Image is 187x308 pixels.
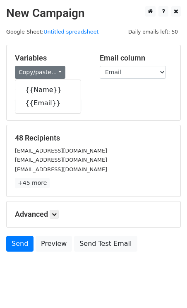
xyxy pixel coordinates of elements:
a: Daily emails left: 50 [125,29,181,35]
a: +45 more [15,178,50,188]
a: Preview [36,236,72,252]
a: {{Name}} [15,83,81,97]
h5: Advanced [15,210,172,219]
a: Copy/paste... [15,66,65,79]
small: [EMAIL_ADDRESS][DOMAIN_NAME] [15,148,107,154]
small: [EMAIL_ADDRESS][DOMAIN_NAME] [15,157,107,163]
small: [EMAIL_ADDRESS][DOMAIN_NAME] [15,166,107,172]
span: Daily emails left: 50 [125,27,181,36]
small: Google Sheet: [6,29,99,35]
h5: Email column [100,53,172,63]
h5: Variables [15,53,87,63]
a: {{Email}} [15,97,81,110]
h5: 48 Recipients [15,133,172,143]
a: Send [6,236,34,252]
h2: New Campaign [6,6,181,20]
a: Untitled spreadsheet [43,29,98,35]
a: Send Test Email [74,236,137,252]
